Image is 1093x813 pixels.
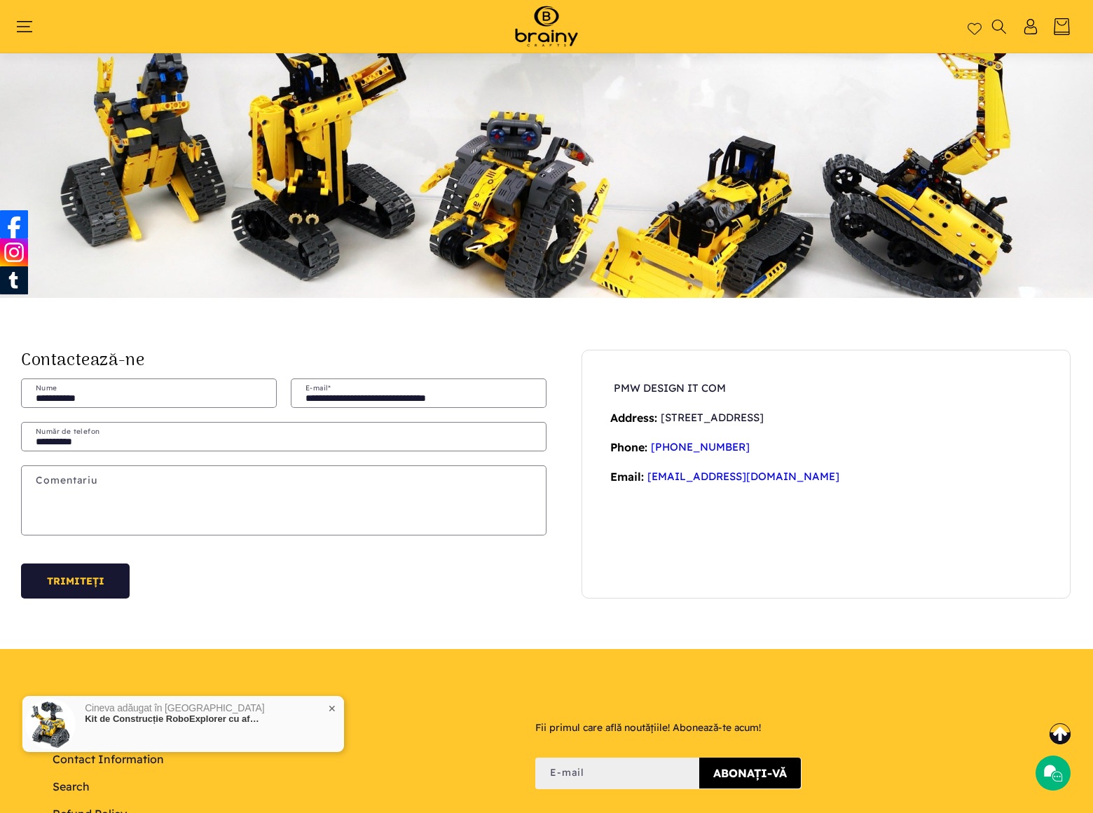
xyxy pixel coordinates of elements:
h2: Contactează-ne [21,350,546,371]
span: ✕ [328,704,336,713]
button: Trimiteți [21,563,130,599]
a: Contact Information [53,749,164,773]
a: Wishlist page link [968,20,982,34]
span: Address: [610,408,657,437]
a: [PHONE_NUMBER] [647,437,750,456]
a: [EMAIL_ADDRESS][DOMAIN_NAME] [644,467,839,486]
a: Kit de Construcție RoboExplorer cu afișaj electronic Programabil 3-in-1 RC & App - iM.Master (8060) [85,713,260,725]
span: Phone: [610,437,647,467]
a: Search [53,773,90,800]
button: Abonați-vă [699,758,801,788]
div: Fii primul care află noutățiile! Abonează-te acum! [535,719,1072,737]
img: Chat icon [1043,763,1064,784]
p: Cineva adăugat în [GEOGRAPHIC_DATA] [85,703,264,713]
div: PMW DESIGN IT COM [610,378,726,397]
img: Kit de Construcție RoboExplorer cu afișaj electronic Programabil 3-in-1 RC & App - iM.Master (8060) [25,699,76,749]
div: [STREET_ADDRESS] [657,408,764,427]
summary: Căutați [990,19,1008,34]
span: Email: [610,467,644,496]
img: Brainy Crafts [501,4,592,49]
summary: Meniu [22,19,40,34]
